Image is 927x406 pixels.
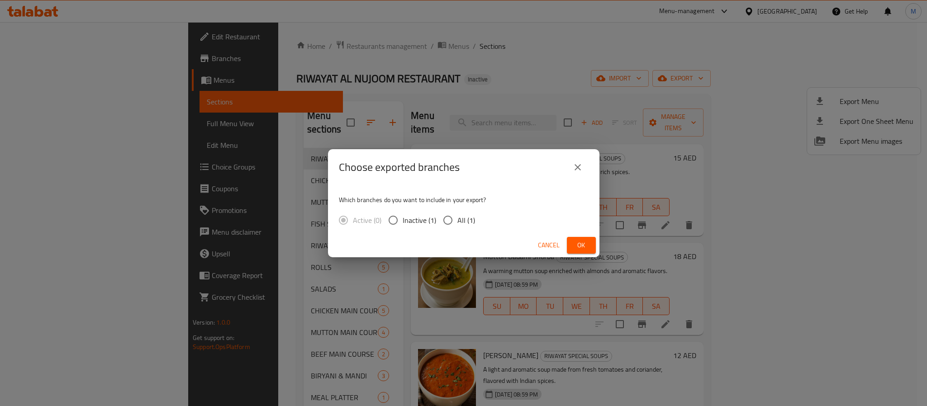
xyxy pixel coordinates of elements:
span: Inactive (1) [403,215,436,226]
button: Ok [567,237,596,254]
span: Ok [574,240,589,251]
span: All (1) [457,215,475,226]
h2: Choose exported branches [339,160,460,175]
button: Cancel [534,237,563,254]
button: close [567,156,589,178]
p: Which branches do you want to include in your export? [339,195,589,204]
span: Active (0) [353,215,381,226]
span: Cancel [538,240,560,251]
